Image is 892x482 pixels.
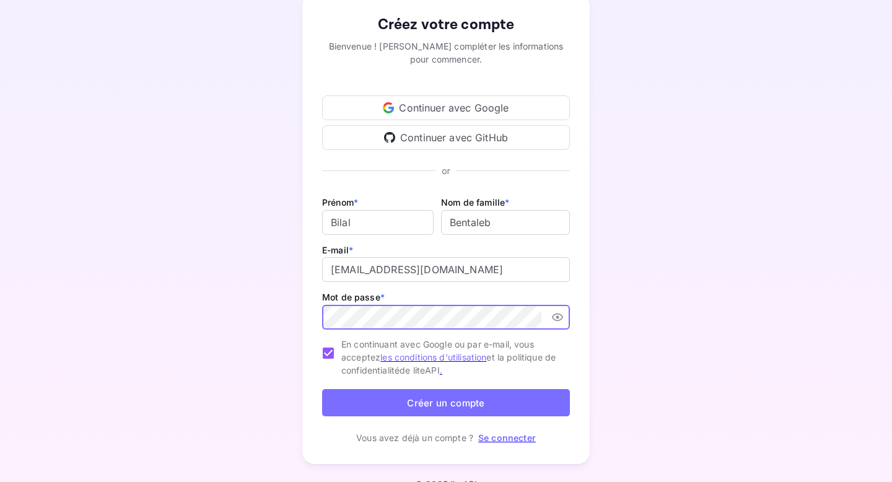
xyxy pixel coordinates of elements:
input: johndoe@gmail.com [322,257,570,282]
button: Créer un compte [322,389,570,416]
font: Mot de passe [322,292,380,302]
font: Continuer avec GitHub [400,131,508,144]
a: les conditions d'utilisation [380,352,486,362]
button: activer la visibilité du mot de passe [546,306,569,328]
font: Créer un compte [407,397,485,409]
font: Bienvenue ! [PERSON_NAME] compléter les informations pour commencer. [329,41,564,64]
input: John [322,210,434,235]
font: Nom de famille [441,197,505,208]
font: E-mail [322,245,349,255]
font: Prénom [322,197,354,208]
font: Continuer avec Google [399,102,509,114]
font: Vous avez déjà un compte ? [356,432,473,443]
font: En continuant avec Google ou par e-mail, vous acceptez [341,339,534,362]
font: de liteAPI [400,365,440,375]
a: . [440,365,442,375]
input: Biche [441,210,570,235]
font: Créez votre compte [378,15,515,34]
a: Se connecter [478,432,536,443]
